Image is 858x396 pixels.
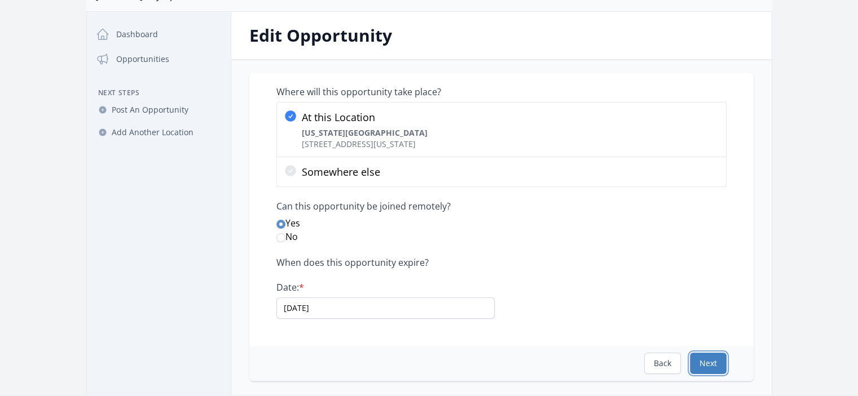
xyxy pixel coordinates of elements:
span: Add Another Location [112,127,193,138]
a: Opportunities [91,48,226,70]
input: Yes [276,220,285,229]
p: Somewhere else [302,164,719,180]
label: Can this opportunity be joined remotely? [276,201,727,212]
strong: [US_STATE][GEOGRAPHIC_DATA] [302,127,428,138]
label: Yes [276,216,727,230]
a: Add Another Location [91,122,226,143]
a: Dashboard [91,23,226,46]
p: At this Location [302,109,428,125]
label: No [276,230,727,243]
span: Post An Opportunity [112,104,188,115]
a: Post An Opportunity [91,100,226,120]
p: [STREET_ADDRESS][US_STATE] [302,127,428,150]
h2: Edit Opportunity [249,25,754,46]
input: mm/dd/yyyy [276,297,495,319]
p: Where will this opportunity take place? [276,86,727,97]
p: When does this opportunity expire? [276,257,727,268]
h3: Next Steps [91,88,226,97]
input: No [276,233,285,242]
button: Next [690,353,727,374]
button: Back [644,353,681,374]
label: Date: [276,282,495,293]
